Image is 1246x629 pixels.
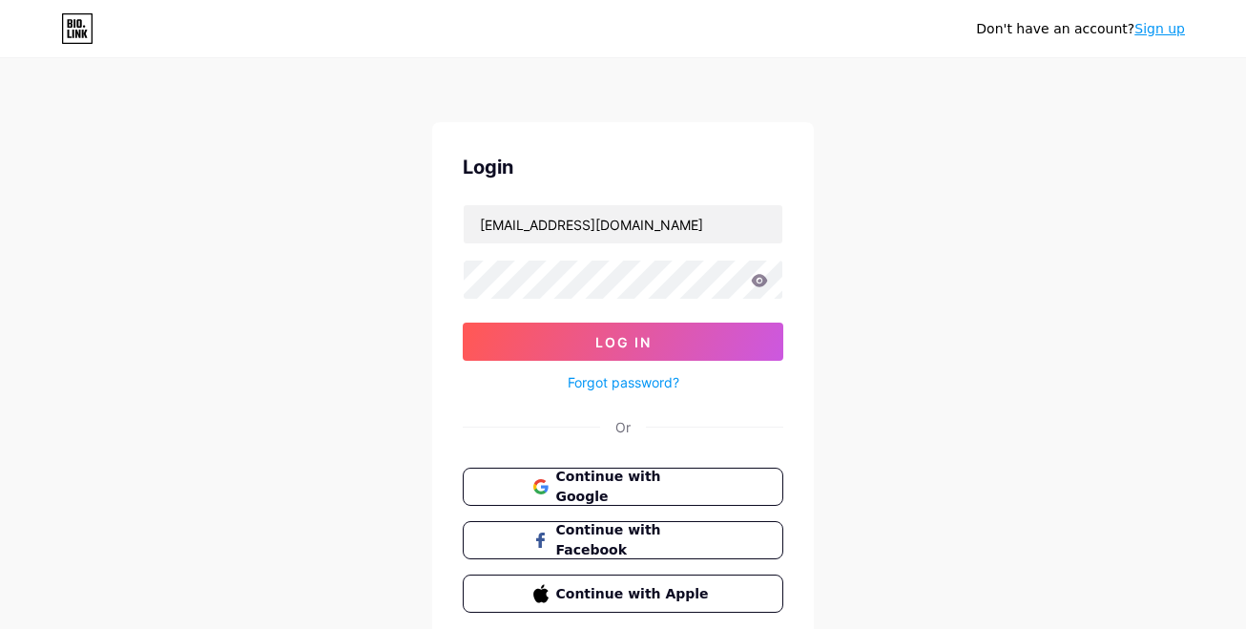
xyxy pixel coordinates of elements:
[595,334,652,350] span: Log In
[556,584,714,604] span: Continue with Apple
[464,205,782,243] input: Username
[463,468,783,506] button: Continue with Google
[463,323,783,361] button: Log In
[1134,21,1185,36] a: Sign up
[556,467,714,507] span: Continue with Google
[463,153,783,181] div: Login
[556,520,714,560] span: Continue with Facebook
[615,417,631,437] div: Or
[463,575,783,613] button: Continue with Apple
[568,372,679,392] a: Forgot password?
[976,19,1185,39] div: Don't have an account?
[463,521,783,559] button: Continue with Facebook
